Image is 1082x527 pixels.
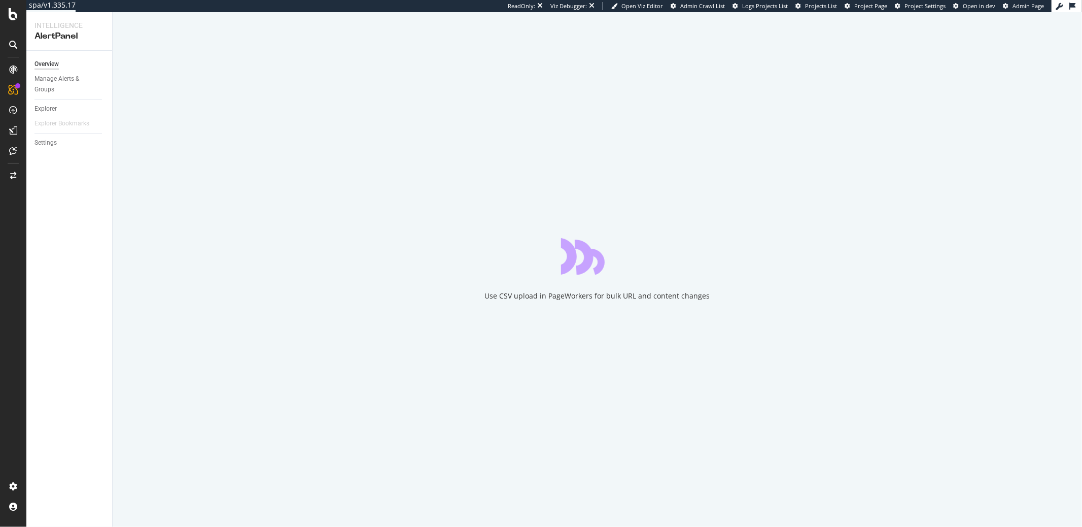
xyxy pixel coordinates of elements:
[550,2,587,10] div: Viz Debugger:
[34,59,59,70] div: Overview
[895,2,946,10] a: Project Settings
[742,2,788,10] span: Logs Projects List
[34,74,95,95] div: Manage Alerts & Groups
[904,2,946,10] span: Project Settings
[805,2,837,10] span: Projects List
[1013,2,1044,10] span: Admin Page
[963,2,995,10] span: Open in dev
[845,2,887,10] a: Project Page
[671,2,725,10] a: Admin Crawl List
[1003,2,1044,10] a: Admin Page
[34,104,105,114] a: Explorer
[485,291,710,301] div: Use CSV upload in PageWorkers for bulk URL and content changes
[732,2,788,10] a: Logs Projects List
[561,238,634,275] div: animation
[34,30,104,42] div: AlertPanel
[680,2,725,10] span: Admin Crawl List
[34,118,89,129] div: Explorer Bookmarks
[34,59,105,70] a: Overview
[34,20,104,30] div: Intelligence
[621,2,663,10] span: Open Viz Editor
[34,118,99,129] a: Explorer Bookmarks
[611,2,663,10] a: Open Viz Editor
[34,104,57,114] div: Explorer
[854,2,887,10] span: Project Page
[34,74,105,95] a: Manage Alerts & Groups
[795,2,837,10] a: Projects List
[508,2,535,10] div: ReadOnly:
[34,138,105,148] a: Settings
[953,2,995,10] a: Open in dev
[34,138,57,148] div: Settings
